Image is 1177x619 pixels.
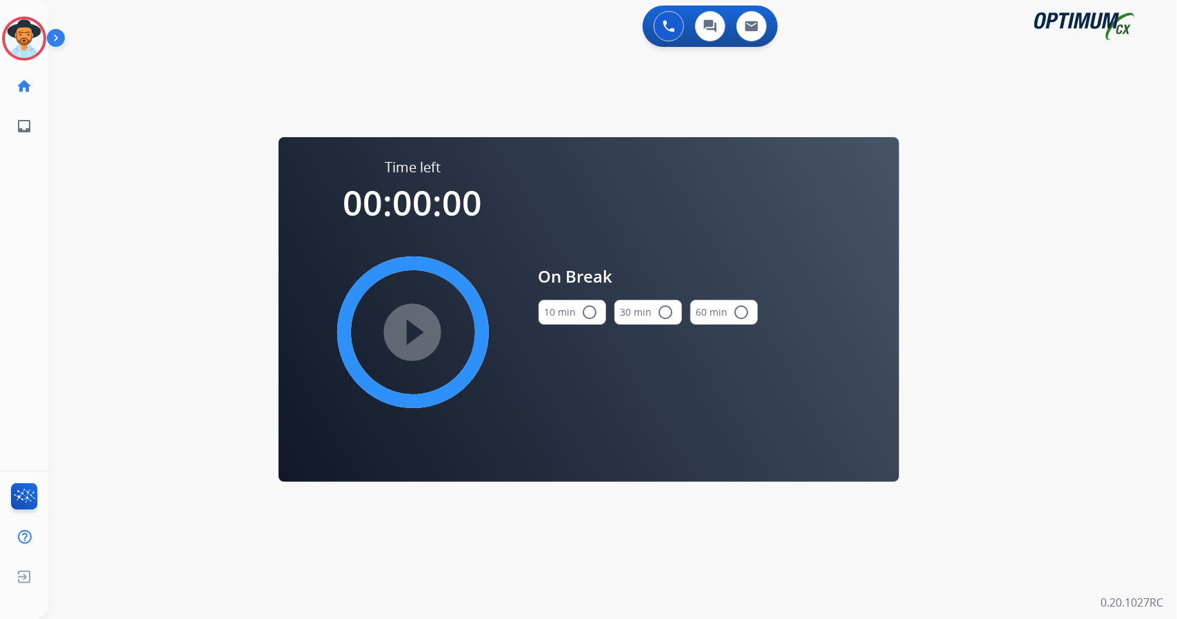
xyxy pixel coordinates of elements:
[343,179,483,226] span: 00:00:00
[734,304,750,321] mat-icon: radio_button_unchecked
[16,78,32,94] mat-icon: home
[614,300,682,325] button: 30 min
[385,158,441,177] span: Time left
[582,304,598,321] mat-icon: radio_button_unchecked
[658,304,674,321] mat-icon: radio_button_unchecked
[5,19,43,58] img: avatar
[1100,594,1163,611] p: 0.20.1027RC
[690,300,758,325] button: 60 min
[16,118,32,134] mat-icon: inbox
[539,264,758,289] span: On Break
[539,300,606,325] button: 10 min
